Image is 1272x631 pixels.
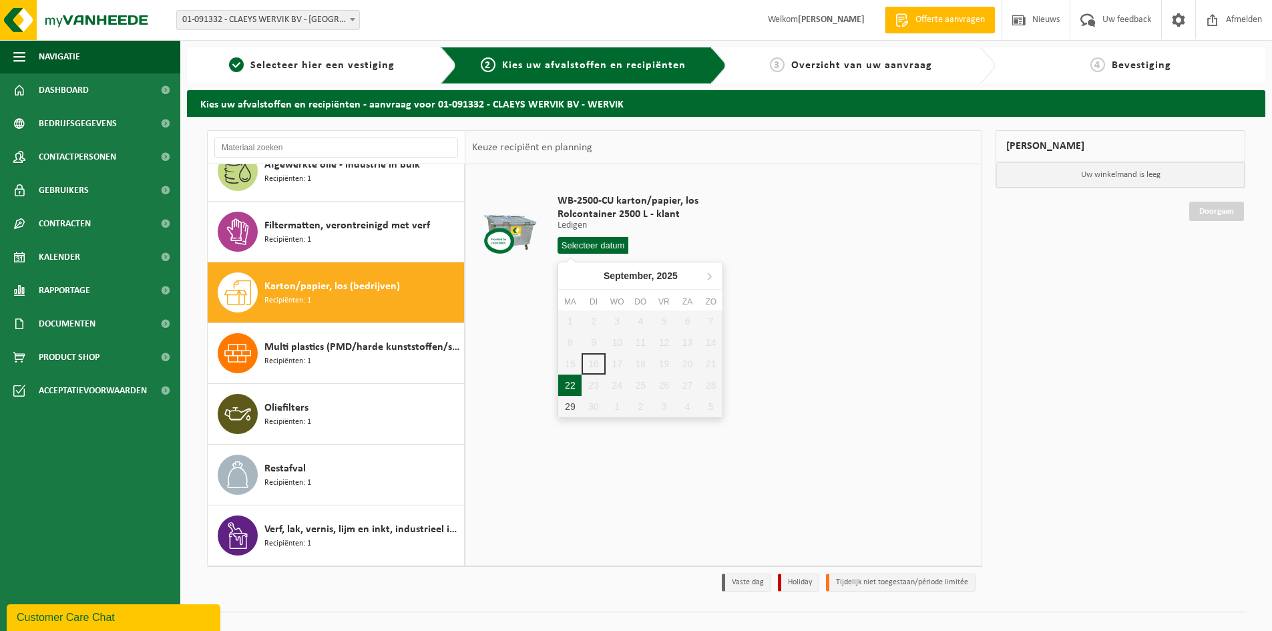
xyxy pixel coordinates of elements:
span: Oliefilters [264,400,308,416]
span: Offerte aanvragen [912,13,988,27]
div: zo [699,295,722,308]
span: 3 [770,57,785,72]
span: Gebruikers [39,174,89,207]
div: 29 [558,396,582,417]
span: Rapportage [39,274,90,307]
a: Offerte aanvragen [885,7,995,33]
div: do [629,295,652,308]
span: Recipiënten: 1 [264,294,311,307]
iframe: chat widget [7,602,223,631]
span: 2 [481,57,495,72]
button: Oliefilters Recipiënten: 1 [208,384,465,445]
span: Recipiënten: 1 [264,538,311,550]
button: Afgewerkte olie - industrie in bulk Recipiënten: 1 [208,141,465,202]
input: Materiaal zoeken [214,138,458,158]
span: Verf, lak, vernis, lijm en inkt, industrieel in 200lt-vat [264,521,461,538]
span: Kalender [39,240,80,274]
span: Recipiënten: 1 [264,416,311,429]
span: Bedrijfsgegevens [39,107,117,140]
p: Ledigen [558,221,698,230]
button: Verf, lak, vernis, lijm en inkt, industrieel in 200lt-vat Recipiënten: 1 [208,505,465,566]
span: Multi plastics (PMD/harde kunststoffen/spanbanden/EPS/folie naturel/folie gemengd) [264,339,461,355]
li: Tijdelijk niet toegestaan/période limitée [826,574,976,592]
div: ma [558,295,582,308]
span: Acceptatievoorwaarden [39,374,147,407]
span: Karton/papier, los (bedrijven) [264,278,400,294]
button: Karton/papier, los (bedrijven) Recipiënten: 1 [208,262,465,323]
span: Kies uw afvalstoffen en recipiënten [502,60,686,71]
i: 2025 [657,271,678,280]
div: 22 [558,375,582,396]
li: Holiday [778,574,819,592]
input: Selecteer datum [558,237,628,254]
div: vr [652,295,676,308]
span: 01-091332 - CLAEYS WERVIK BV - WERVIK [177,11,359,29]
span: Overzicht van uw aanvraag [791,60,932,71]
button: Filtermatten, verontreinigd met verf Recipiënten: 1 [208,202,465,262]
a: Doorgaan [1189,202,1244,221]
span: Filtermatten, verontreinigd met verf [264,218,430,234]
div: [PERSON_NAME] [996,130,1245,162]
span: Restafval [264,461,306,477]
button: Multi plastics (PMD/harde kunststoffen/spanbanden/EPS/folie naturel/folie gemengd) Recipiënten: 1 [208,323,465,384]
div: September, [598,265,683,286]
span: Recipiënten: 1 [264,477,311,489]
h2: Kies uw afvalstoffen en recipiënten - aanvraag voor 01-091332 - CLAEYS WERVIK BV - WERVIK [187,90,1265,116]
span: 1 [229,57,244,72]
div: di [582,295,605,308]
span: Selecteer hier een vestiging [250,60,395,71]
li: Vaste dag [722,574,771,592]
span: Documenten [39,307,95,341]
span: Product Shop [39,341,99,374]
a: 1Selecteer hier een vestiging [194,57,430,73]
span: Contracten [39,207,91,240]
span: Recipiënten: 1 [264,355,311,368]
button: Restafval Recipiënten: 1 [208,445,465,505]
span: Rolcontainer 2500 L - klant [558,208,698,221]
span: Recipiënten: 1 [264,234,311,246]
div: za [676,295,699,308]
span: WB-2500-CU karton/papier, los [558,194,698,208]
div: wo [606,295,629,308]
span: Recipiënten: 1 [264,173,311,186]
span: Contactpersonen [39,140,116,174]
span: 01-091332 - CLAEYS WERVIK BV - WERVIK [176,10,360,30]
span: Navigatie [39,40,80,73]
span: 4 [1090,57,1105,72]
strong: [PERSON_NAME] [798,15,865,25]
span: Bevestiging [1112,60,1171,71]
p: Uw winkelmand is leeg [996,162,1245,188]
span: Afgewerkte olie - industrie in bulk [264,157,420,173]
div: Keuze recipiënt en planning [465,131,599,164]
span: Dashboard [39,73,89,107]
